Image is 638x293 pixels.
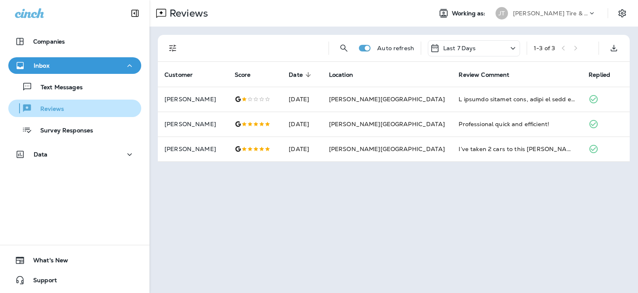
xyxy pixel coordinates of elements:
[452,10,487,17] span: Working as:
[329,71,353,78] span: Location
[8,57,141,74] button: Inbox
[459,71,520,78] span: Review Comment
[282,87,322,112] td: [DATE]
[34,151,48,158] p: Data
[164,96,221,103] p: [PERSON_NAME]
[164,146,221,152] p: [PERSON_NAME]
[329,120,445,128] span: [PERSON_NAME][GEOGRAPHIC_DATA]
[443,45,476,51] p: Last 7 Days
[8,252,141,269] button: What's New
[8,100,141,117] button: Reviews
[534,45,555,51] div: 1 - 3 of 3
[235,71,262,78] span: Score
[25,257,68,267] span: What's New
[8,146,141,163] button: Data
[459,71,509,78] span: Review Comment
[25,277,57,287] span: Support
[377,45,414,51] p: Auto refresh
[496,7,508,20] div: JT
[164,71,204,78] span: Customer
[235,71,251,78] span: Score
[289,71,303,78] span: Date
[336,40,352,56] button: Search Reviews
[513,10,588,17] p: [PERSON_NAME] Tire & Auto
[329,95,445,103] span: [PERSON_NAME][GEOGRAPHIC_DATA]
[329,71,364,78] span: Location
[164,71,193,78] span: Customer
[33,38,65,45] p: Companies
[123,5,147,22] button: Collapse Sidebar
[459,95,575,103] div: I started working here, after an hour and half interview, Jay and I had a long conversation about...
[164,121,221,127] p: [PERSON_NAME]
[289,71,314,78] span: Date
[329,145,445,153] span: [PERSON_NAME][GEOGRAPHIC_DATA]
[282,137,322,161] td: [DATE]
[589,71,610,78] span: Replied
[164,40,181,56] button: Filters
[459,145,575,153] div: I’ve taken 2 cars to this Jensen location and they have always been helpful and friendly. They do...
[32,127,93,135] p: Survey Responses
[8,33,141,50] button: Companies
[32,84,83,92] p: Text Messages
[459,120,575,128] div: Professional quick and efficient!
[8,121,141,139] button: Survey Responses
[589,71,621,78] span: Replied
[32,105,64,113] p: Reviews
[615,6,630,21] button: Settings
[606,40,622,56] button: Export as CSV
[34,62,49,69] p: Inbox
[8,272,141,288] button: Support
[8,78,141,95] button: Text Messages
[166,7,208,20] p: Reviews
[282,112,322,137] td: [DATE]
